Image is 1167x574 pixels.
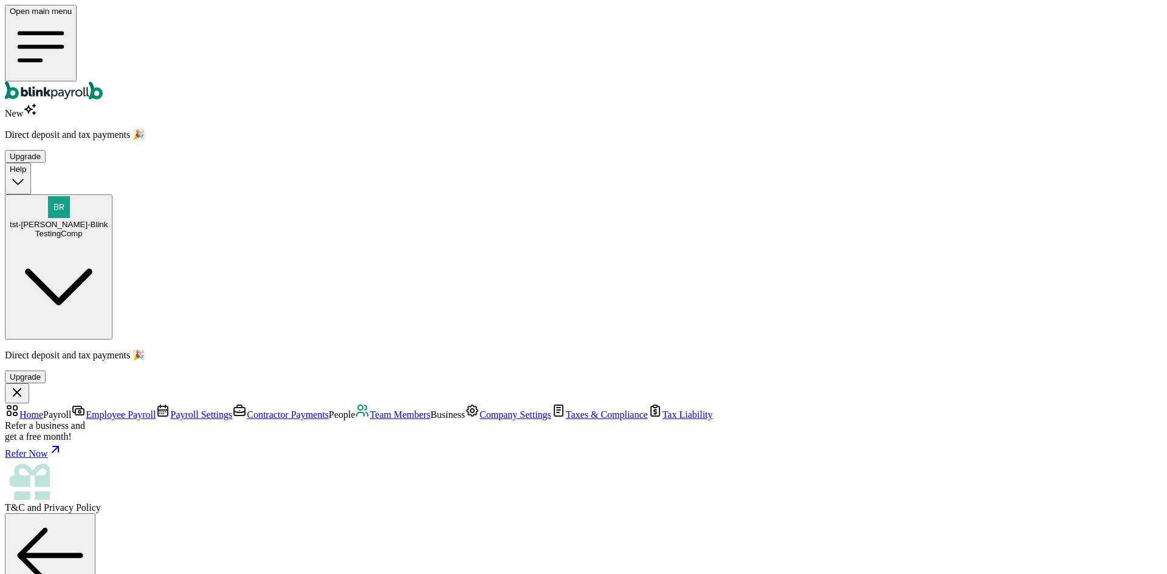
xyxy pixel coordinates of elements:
[5,150,46,163] button: Upgrade
[5,420,1162,442] div: Refer a business and get a free month!
[5,194,112,340] button: tst-[PERSON_NAME]-BlinkTestingComp
[430,409,465,420] span: Business
[19,409,43,420] span: Home
[480,409,551,420] span: Company Settings
[71,409,156,420] a: Employee Payroll
[247,409,329,420] span: Contractor Payments
[232,409,329,420] a: Contractor Payments
[1106,516,1167,574] iframe: Chat Widget
[5,502,101,513] span: and
[663,409,713,420] span: Tax Liability
[5,108,38,118] span: New
[370,409,430,420] span: Team Members
[5,371,46,383] button: Upgrade
[10,152,41,161] div: Upgrade
[5,5,1162,102] nav: Global
[10,229,108,238] div: TestingComp
[5,442,1162,459] a: Refer Now
[170,409,232,420] span: Payroll Settings
[5,5,77,81] button: Open main menu
[10,220,108,229] span: tst-[PERSON_NAME]-Blink
[10,372,41,381] div: Upgrade
[5,403,1162,513] nav: Sidebar
[5,129,1162,140] p: Direct deposit and tax payments 🎉
[465,409,551,420] a: Company Settings
[5,349,1162,361] p: Direct deposit and tax payments 🎉
[551,409,648,420] a: Taxes & Compliance
[5,163,31,194] button: Help
[43,409,71,420] span: Payroll
[566,409,648,420] span: Taxes & Compliance
[86,409,156,420] span: Employee Payroll
[648,409,713,420] a: Tax Liability
[329,409,356,420] span: People
[10,7,72,16] span: Open main menu
[355,409,430,420] a: Team Members
[156,409,232,420] a: Payroll Settings
[5,409,43,420] a: Home
[44,502,101,513] span: Privacy Policy
[10,165,26,174] span: Help
[5,502,25,513] span: T&C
